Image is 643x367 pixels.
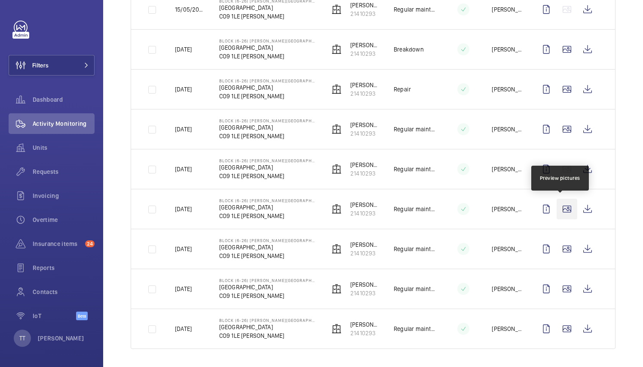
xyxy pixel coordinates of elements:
[38,334,84,343] p: [PERSON_NAME]
[350,209,380,218] p: 21410293
[219,331,316,340] p: CO9 1LE [PERSON_NAME]
[350,329,380,337] p: 21410293
[540,174,580,182] div: Preview pictures
[350,200,380,209] p: [PERSON_NAME] House
[219,3,316,12] p: [GEOGRAPHIC_DATA]
[350,161,380,169] p: [PERSON_NAME] House
[492,165,522,173] p: [PERSON_NAME]
[175,325,192,333] p: [DATE]
[492,245,522,253] p: [PERSON_NAME]
[219,278,316,283] p: Block (6-26) [PERSON_NAME][GEOGRAPHIC_DATA]
[492,205,522,213] p: [PERSON_NAME]
[219,291,316,300] p: CO9 1LE [PERSON_NAME]
[394,205,435,213] p: Regular maintenance
[175,205,192,213] p: [DATE]
[33,215,95,224] span: Overtime
[33,167,95,176] span: Requests
[350,320,380,329] p: [PERSON_NAME] House
[331,164,342,174] img: elevator.svg
[219,238,316,243] p: Block (6-26) [PERSON_NAME][GEOGRAPHIC_DATA]
[331,4,342,15] img: elevator.svg
[219,118,316,123] p: Block (6-26) [PERSON_NAME][GEOGRAPHIC_DATA]
[394,45,424,54] p: Breakdown
[175,285,192,293] p: [DATE]
[33,191,95,200] span: Invoicing
[394,285,435,293] p: Regular maintenance
[219,243,316,252] p: [GEOGRAPHIC_DATA]
[175,165,192,173] p: [DATE]
[219,212,316,220] p: CO9 1LE [PERSON_NAME]
[492,125,522,133] p: [PERSON_NAME]
[331,244,342,254] img: elevator.svg
[33,95,95,104] span: Dashboard
[350,49,380,58] p: 21410293
[331,124,342,134] img: elevator.svg
[219,172,316,180] p: CO9 1LE [PERSON_NAME]
[33,312,76,320] span: IoT
[33,143,95,152] span: Units
[76,312,88,320] span: Beta
[350,129,380,138] p: 21410293
[219,163,316,172] p: [GEOGRAPHIC_DATA]
[19,334,25,343] p: TT
[219,52,316,61] p: CO9 1LE [PERSON_NAME]
[33,264,95,272] span: Reports
[331,44,342,55] img: elevator.svg
[394,245,435,253] p: Regular maintenance
[492,285,522,293] p: [PERSON_NAME]
[175,125,192,133] p: [DATE]
[219,132,316,140] p: CO9 1LE [PERSON_NAME]
[492,5,522,14] p: [PERSON_NAME]
[85,240,95,247] span: 24
[350,280,380,289] p: [PERSON_NAME] House
[219,12,316,21] p: CO9 1LE [PERSON_NAME]
[33,119,95,128] span: Activity Monitoring
[219,43,316,52] p: [GEOGRAPHIC_DATA]
[33,288,95,296] span: Contacts
[394,325,435,333] p: Regular maintenance
[175,5,205,14] p: 15/05/2025
[350,240,380,249] p: [PERSON_NAME] House
[350,169,380,178] p: 21410293
[350,1,380,9] p: [PERSON_NAME] House
[394,125,435,133] p: Regular maintenance
[219,323,316,331] p: [GEOGRAPHIC_DATA]
[394,5,435,14] p: Regular maintenance
[175,85,192,94] p: [DATE]
[331,324,342,334] img: elevator.svg
[350,41,380,49] p: [PERSON_NAME] House
[219,78,316,83] p: Block (6-26) [PERSON_NAME][GEOGRAPHIC_DATA]
[394,165,435,173] p: Regular maintenance
[394,85,411,94] p: Repair
[9,55,95,76] button: Filters
[331,284,342,294] img: elevator.svg
[219,123,316,132] p: [GEOGRAPHIC_DATA]
[350,121,380,129] p: [PERSON_NAME] House
[32,61,49,70] span: Filters
[219,283,316,291] p: [GEOGRAPHIC_DATA]
[350,289,380,297] p: 21410293
[219,252,316,260] p: CO9 1LE [PERSON_NAME]
[219,198,316,203] p: Block (6-26) [PERSON_NAME][GEOGRAPHIC_DATA]
[350,249,380,258] p: 21410293
[219,203,316,212] p: [GEOGRAPHIC_DATA]
[219,38,316,43] p: Block (6-26) [PERSON_NAME][GEOGRAPHIC_DATA]
[219,318,316,323] p: Block (6-26) [PERSON_NAME][GEOGRAPHIC_DATA]
[33,240,82,248] span: Insurance items
[350,81,380,89] p: [PERSON_NAME] House
[175,45,192,54] p: [DATE]
[350,9,380,18] p: 21410293
[350,89,380,98] p: 21410293
[492,85,522,94] p: [PERSON_NAME]
[219,83,316,92] p: [GEOGRAPHIC_DATA]
[331,204,342,214] img: elevator.svg
[219,92,316,100] p: CO9 1LE [PERSON_NAME]
[219,158,316,163] p: Block (6-26) [PERSON_NAME][GEOGRAPHIC_DATA]
[331,84,342,94] img: elevator.svg
[492,45,522,54] p: [PERSON_NAME]
[175,245,192,253] p: [DATE]
[492,325,522,333] p: [PERSON_NAME]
